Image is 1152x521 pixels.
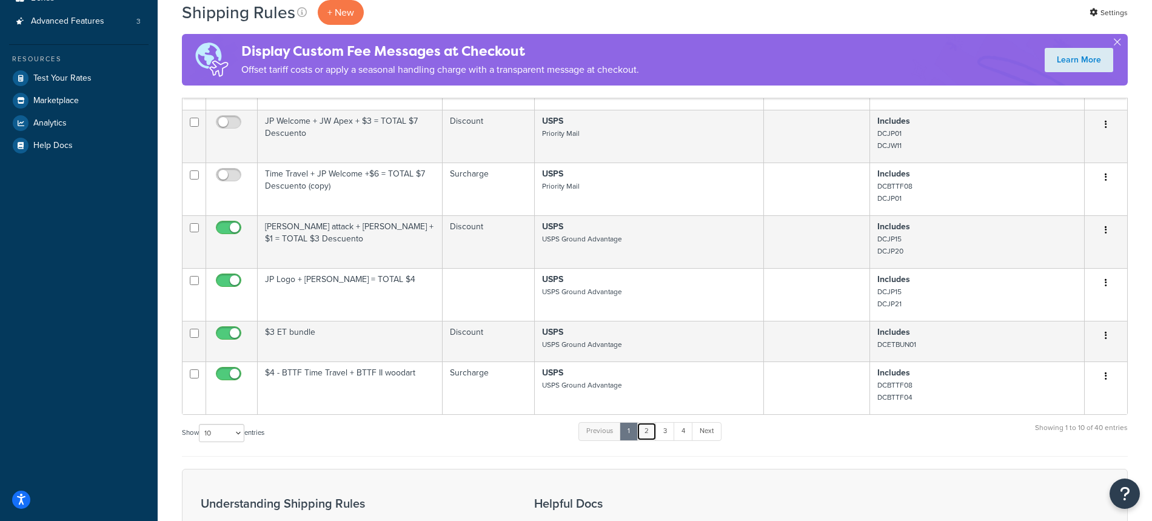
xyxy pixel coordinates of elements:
span: Marketplace [33,96,79,106]
small: USPS Ground Advantage [542,339,622,350]
td: Discount [443,215,534,268]
small: Priority Mail [542,128,580,139]
a: 1 [620,422,638,440]
div: Resources [9,54,149,64]
td: [PERSON_NAME] attack + [PERSON_NAME] + $1 = TOTAL $3 Descuento [258,215,443,268]
small: USPS Ground Advantage [542,234,622,244]
td: Discount [443,321,534,361]
strong: USPS [542,220,563,233]
a: 2 [637,422,657,440]
small: DCETBUN01 [877,339,916,350]
a: Learn More [1045,48,1113,72]
strong: USPS [542,167,563,180]
strong: Includes [877,167,910,180]
td: Time Travel + JP Welcome +$6 = TOTAL $7 Descuento (copy) [258,163,443,215]
td: Surcharge [443,361,534,414]
a: Next [692,422,722,440]
a: 4 [674,422,693,440]
td: Discount [443,110,534,163]
td: $3 ET bundle [258,321,443,361]
strong: Includes [877,273,910,286]
a: Analytics [9,112,149,134]
span: Analytics [33,118,67,129]
small: DCBTTF08 DCJP01 [877,181,913,204]
a: 3 [655,422,675,440]
span: Test Your Rates [33,73,92,84]
strong: Includes [877,366,910,379]
a: Settings [1090,4,1128,21]
label: Show entries [182,424,264,442]
td: Surcharge [443,163,534,215]
strong: Includes [877,326,910,338]
h3: Helpful Docs [534,497,733,510]
strong: Includes [877,115,910,127]
h3: Understanding Shipping Rules [201,497,504,510]
strong: USPS [542,326,563,338]
span: Help Docs [33,141,73,151]
h4: Display Custom Fee Messages at Checkout [241,41,639,61]
img: duties-banner-06bc72dcb5fe05cb3f9472aba00be2ae8eb53ab6f0d8bb03d382ba314ac3c341.png [182,34,241,86]
small: DCJP15 DCJP21 [877,286,902,309]
td: $4 - BTTF Time Travel + BTTF II woodart [258,361,443,414]
small: USPS Ground Advantage [542,380,622,391]
select: Showentries [199,424,244,442]
a: Test Your Rates [9,67,149,89]
a: Advanced Features 3 [9,10,149,33]
td: JP Logo + [PERSON_NAME] = TOTAL $4 [258,268,443,321]
strong: USPS [542,366,563,379]
span: Advanced Features [31,16,104,27]
p: Offset tariff costs or apply a seasonal handling charge with a transparent message at checkout. [241,61,639,78]
small: DCBTTF08 DCBTTF04 [877,380,913,403]
strong: USPS [542,115,563,127]
strong: USPS [542,273,563,286]
div: Showing 1 to 10 of 40 entries [1035,421,1128,447]
small: Priority Mail [542,181,580,192]
li: Advanced Features [9,10,149,33]
a: Help Docs [9,135,149,156]
td: JP Welcome + JW Apex + $3 = TOTAL $7 Descuento [258,110,443,163]
small: DCJP15 DCJP20 [877,234,903,257]
h1: Shipping Rules [182,1,295,24]
small: USPS Ground Advantage [542,286,622,297]
span: 3 [136,16,141,27]
small: DCJP01 DCJW11 [877,128,902,151]
a: Previous [578,422,621,440]
a: Marketplace [9,90,149,112]
button: Open Resource Center [1110,479,1140,509]
strong: Includes [877,220,910,233]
